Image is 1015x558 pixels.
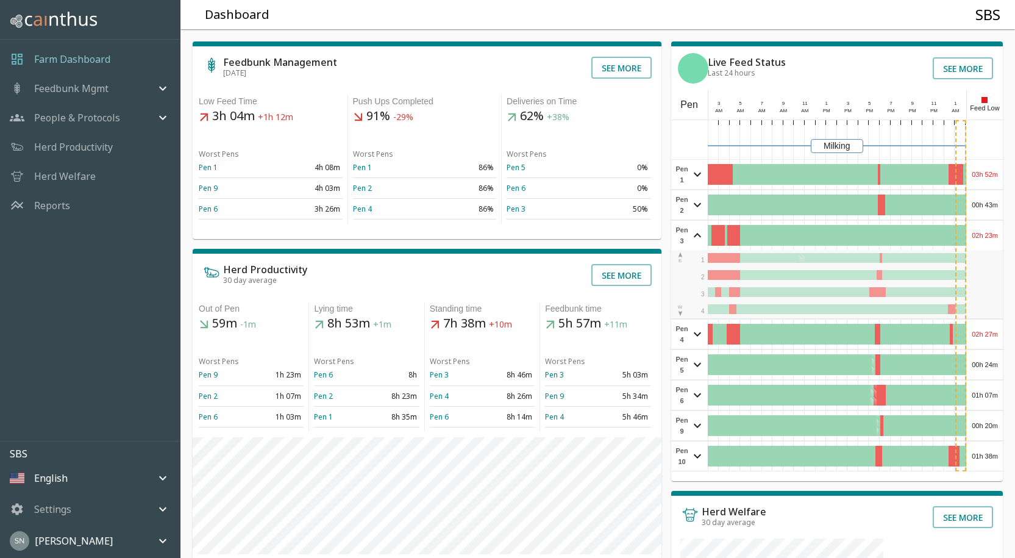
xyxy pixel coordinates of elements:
div: W [677,304,683,317]
h5: 59m [199,315,304,332]
span: AM [952,108,959,113]
div: 00h 20m [967,411,1003,440]
div: Standing time [430,302,535,315]
div: Out of Pen [199,302,304,315]
div: 11 [800,100,811,107]
td: 8h 14m [482,406,535,427]
span: Worst Pens [199,356,239,367]
td: 86% [424,157,496,178]
a: Farm Dashboard [34,52,110,66]
td: 8h 23m [367,385,419,406]
div: 5 [735,100,746,107]
td: 1h 03m [251,406,304,427]
span: Pen 1 [674,163,690,185]
a: Pen 4 [430,391,449,401]
td: 4h 08m [271,157,343,178]
h6: Live Feed Status [708,57,786,67]
div: 3 [842,100,853,107]
div: 02h 23m [967,221,1003,250]
span: 30 day average [702,517,755,528]
span: Pen 6 [674,384,690,406]
span: Worst Pens [545,356,585,367]
span: 3 [701,291,705,298]
span: PM [909,108,916,113]
div: 9 [778,100,789,107]
div: 11 [928,100,939,107]
span: +1m [373,319,391,331]
td: 5h 03m [597,365,650,385]
div: 1 [821,100,832,107]
td: 8h [367,365,419,385]
a: Pen 6 [507,183,525,193]
div: 1 [950,100,961,107]
button: See more [591,264,652,286]
td: 8h 46m [482,365,535,385]
div: Feedbunk time [545,302,650,315]
td: 5h 46m [597,406,650,427]
a: Pen 2 [353,183,372,193]
div: Feed Low [966,90,1003,120]
td: 1h 23m [251,365,304,385]
h5: 91% [353,108,497,125]
td: 86% [424,178,496,199]
span: Pen 3 [674,224,690,246]
div: E [677,251,683,265]
div: Deliveries on Time [507,95,650,108]
span: Worst Pens [507,149,547,159]
td: 86% [424,199,496,220]
button: See more [591,57,652,79]
a: Pen 3 [545,370,564,380]
div: 00h 24m [967,350,1003,379]
div: Lying time [314,302,419,315]
div: Pen [671,90,708,120]
button: See more [933,57,993,79]
div: Milking [811,139,863,153]
td: 3h 26m [271,199,343,220]
h5: 5h 57m [545,315,650,332]
div: 02h 27m [967,320,1003,349]
span: 4 [701,308,705,315]
a: Pen 4 [545,412,564,422]
div: 01h 07m [967,381,1003,410]
span: PM [823,108,830,113]
td: 8h 26m [482,385,535,406]
h5: Dashboard [205,7,269,23]
a: Pen 1 [353,162,372,173]
span: Worst Pens [430,356,470,367]
p: SBS [10,446,180,461]
p: Feedbunk Mgmt [34,81,109,96]
td: 50% [579,199,650,220]
a: Pen 6 [199,412,218,422]
span: Pen 9 [674,415,690,437]
td: 0% [579,157,650,178]
span: PM [930,108,938,113]
td: 4h 03m [271,178,343,199]
span: +38% [547,112,569,123]
a: Pen 1 [199,162,218,173]
h5: 62% [507,108,650,125]
a: Pen 1 [314,412,333,422]
td: 0% [579,178,650,199]
a: Pen 6 [314,370,333,380]
div: 00h 43m [967,190,1003,220]
a: Pen 6 [199,204,218,214]
a: Pen 6 [430,412,449,422]
h5: 7h 38m [430,315,535,332]
div: 01h 38m [967,442,1003,471]
span: AM [780,108,787,113]
span: AM [715,108,722,113]
a: Pen 2 [199,391,218,401]
p: People & Protocols [34,110,120,125]
div: 5 [864,100,875,107]
h6: Herd Productivity [223,265,307,274]
div: 03h 52m [967,160,1003,189]
div: Low Feed Time [199,95,343,108]
span: Pen 2 [674,194,690,216]
a: Pen 9 [199,183,218,193]
span: Pen 4 [674,323,690,345]
span: [DATE] [223,68,246,78]
a: Herd Welfare [34,169,96,184]
span: 1 [701,257,705,263]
